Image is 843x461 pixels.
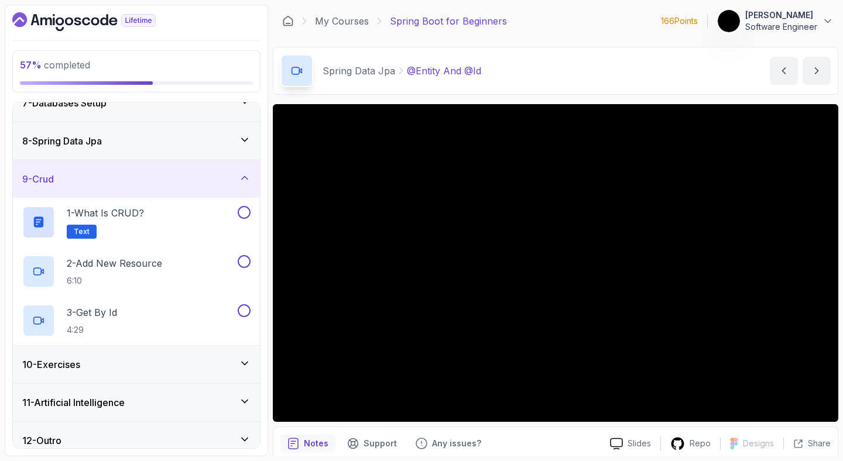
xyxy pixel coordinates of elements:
a: Dashboard [282,15,294,27]
a: My Courses [315,14,369,28]
button: 11-Artificial Intelligence [13,384,260,421]
button: 9-Crud [13,160,260,198]
h3: 7 - Databases Setup [22,96,107,110]
button: user profile image[PERSON_NAME]Software Engineer [717,9,834,33]
button: Share [783,438,831,449]
a: Repo [661,436,720,451]
p: Notes [304,438,328,449]
span: Text [74,227,90,236]
p: Designs [743,438,774,449]
p: Share [808,438,831,449]
button: 8-Spring Data Jpa [13,122,260,160]
p: [PERSON_NAME] [745,9,817,21]
button: 10-Exercises [13,346,260,383]
button: 1-What is CRUD?Text [22,206,251,239]
span: completed [20,59,90,71]
p: Any issues? [432,438,481,449]
button: 2-Add New Resource6:10 [22,255,251,288]
button: 7-Databases Setup [13,84,260,122]
button: next content [803,57,831,85]
button: 12-Outro [13,422,260,459]
iframe: 1 - @Entity and @Id [273,104,838,422]
h3: 9 - Crud [22,172,54,186]
button: Feedback button [409,434,488,453]
h3: 11 - Artificial Intelligence [22,395,125,410]
p: 2 - Add New Resource [67,256,162,270]
p: 1 - What is CRUD? [67,206,144,220]
a: Slides [601,438,660,450]
img: user profile image [718,10,740,32]
p: Slides [628,438,651,449]
h3: 10 - Exercises [22,357,80,371]
p: 3 - Get By Id [67,305,117,319]
button: Support button [340,434,404,453]
p: Spring Data Jpa [323,64,395,78]
p: Software Engineer [745,21,817,33]
button: notes button [280,434,335,453]
p: Repo [690,438,711,449]
p: 6:10 [67,275,162,287]
p: 166 Points [661,15,698,27]
p: 4:29 [67,324,117,336]
span: 57 % [20,59,42,71]
h3: 8 - Spring Data Jpa [22,134,102,148]
button: 3-Get By Id4:29 [22,304,251,337]
p: Spring Boot for Beginners [390,14,507,28]
p: Support [364,438,397,449]
button: previous content [770,57,798,85]
p: @Entity And @Id [407,64,481,78]
a: Dashboard [12,12,183,31]
h3: 12 - Outro [22,434,61,448]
